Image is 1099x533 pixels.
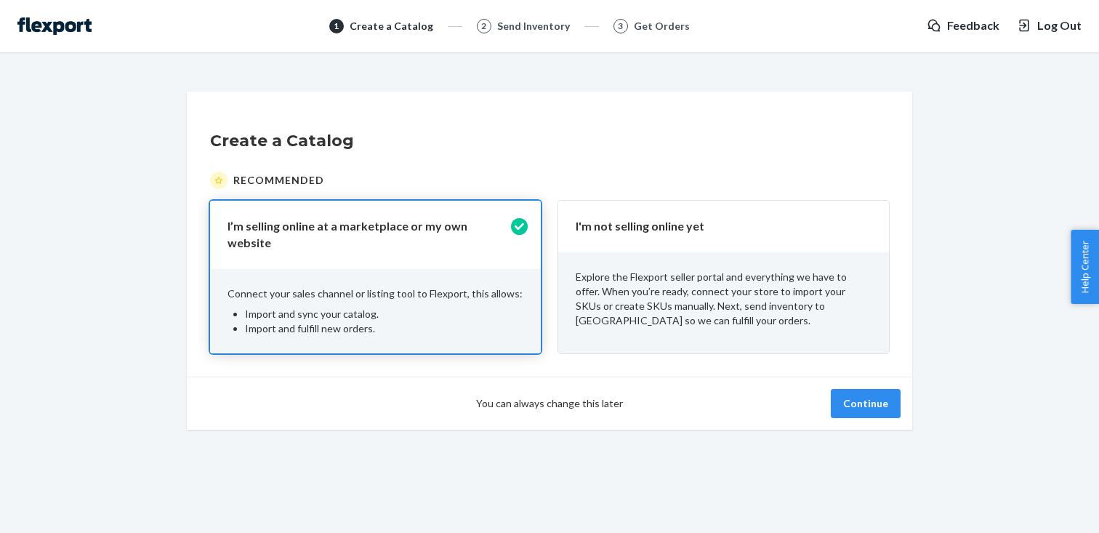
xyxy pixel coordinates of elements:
[228,218,506,252] p: I’m selling online at a marketplace or my own website
[831,389,901,418] button: Continue
[634,19,690,33] div: Get Orders
[210,201,541,353] button: I’m selling online at a marketplace or my own websiteConnect your sales channel or listing tool t...
[228,286,523,301] p: Connect your sales channel or listing tool to Flexport, this allows:
[558,201,889,353] button: I'm not selling online yetExplore the Flexport seller portal and everything we have to offer. Whe...
[576,270,871,328] p: Explore the Flexport seller portal and everything we have to offer. When you’re ready, connect yo...
[618,20,623,32] span: 3
[245,322,375,334] span: Import and fulfill new orders.
[233,173,324,188] span: Recommended
[1037,17,1082,34] span: Log Out
[17,17,92,35] img: Flexport logo
[481,20,486,32] span: 2
[927,17,999,34] a: Feedback
[497,19,570,33] div: Send Inventory
[210,129,889,153] h1: Create a Catalog
[1071,230,1099,304] button: Help Center
[245,308,379,320] span: Import and sync your catalog.
[476,396,623,411] span: You can always change this later
[947,17,999,34] span: Feedback
[576,218,854,235] p: I'm not selling online yet
[350,19,433,33] div: Create a Catalog
[1017,17,1082,34] button: Log Out
[334,20,339,32] span: 1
